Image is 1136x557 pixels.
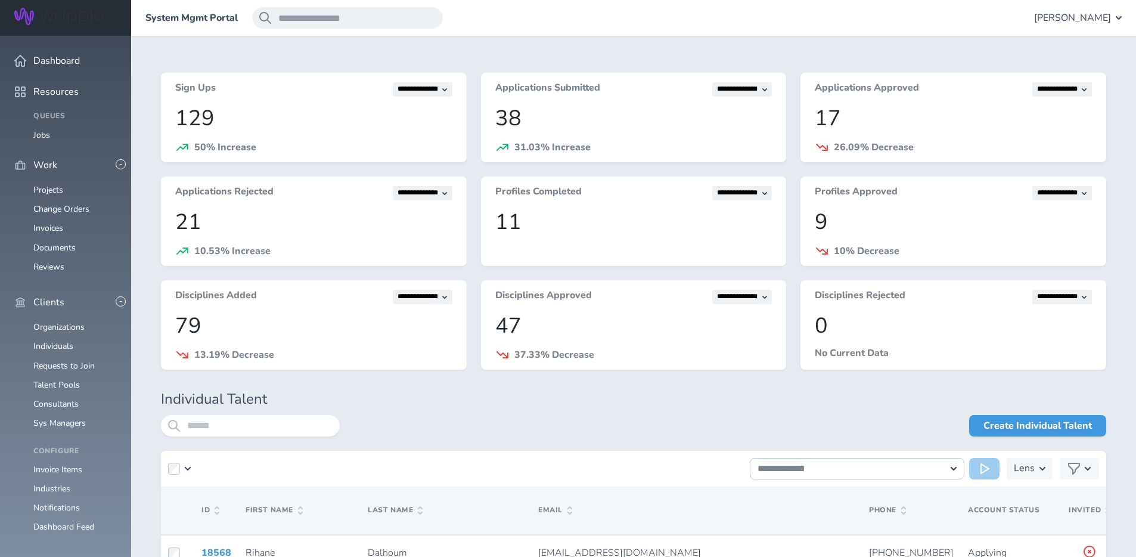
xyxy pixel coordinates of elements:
h3: Sign Ups [175,82,216,97]
span: 31.03% Increase [514,141,591,154]
button: - [116,296,126,307]
p: 17 [815,106,1092,131]
button: Lens [1007,458,1053,479]
a: Reviews [33,261,64,273]
span: 37.33% Decrease [514,348,594,361]
button: [PERSON_NAME] [1034,7,1122,29]
p: 129 [175,106,452,131]
h4: Configure [33,447,117,456]
h3: Applications Approved [815,82,919,97]
a: Create Individual Talent [969,415,1106,437]
a: Change Orders [33,203,89,215]
span: 26.09% Decrease [834,141,914,154]
h3: Applications Rejected [175,186,274,200]
span: Email [538,506,572,515]
p: 21 [175,210,452,234]
a: Consultants [33,398,79,410]
span: 10% Decrease [834,245,899,258]
span: Clients [33,297,64,308]
a: Jobs [33,129,50,141]
span: Work [33,160,57,171]
span: No Current Data [815,346,889,360]
h1: Individual Talent [161,391,1106,408]
img: Wripple [14,8,104,25]
span: First Name [246,506,303,515]
h3: Profiles Completed [495,186,582,200]
a: Organizations [33,321,85,333]
span: Resources [33,86,79,97]
a: Invoices [33,222,63,234]
h3: Lens [1014,458,1035,479]
span: Last Name [368,506,423,515]
span: 50% Increase [194,141,256,154]
p: 11 [495,210,772,234]
button: Run Action [969,458,1000,479]
h3: Disciplines Added [175,290,257,304]
a: Documents [33,242,76,253]
button: - [116,159,126,169]
a: Invoice Items [33,464,82,475]
span: Account Status [968,505,1039,515]
h3: Applications Submitted [495,82,600,97]
span: [PERSON_NAME] [1034,13,1111,23]
p: 79 [175,314,452,338]
a: Industries [33,483,70,494]
h3: Profiles Approved [815,186,898,200]
a: System Mgmt Portal [145,13,238,23]
h3: Disciplines Rejected [815,290,905,304]
a: Talent Pools [33,379,80,391]
span: Phone [869,506,906,515]
span: ID [201,506,219,515]
a: Individuals [33,341,73,352]
a: Requests to Join [33,360,95,372]
a: Projects [33,184,63,196]
h3: Disciplines Approved [495,290,592,304]
p: 9 [815,210,1092,234]
a: Sys Managers [33,417,86,429]
a: Dashboard Feed [33,521,94,533]
span: 10.53% Increase [194,245,271,258]
p: 38 [495,106,772,131]
p: 47 [495,314,772,338]
a: Notifications [33,502,80,513]
span: Invited [1069,506,1110,515]
p: 0 [815,314,1092,338]
h4: Queues [33,112,117,120]
span: 13.19% Decrease [194,348,274,361]
span: Dashboard [33,55,80,66]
